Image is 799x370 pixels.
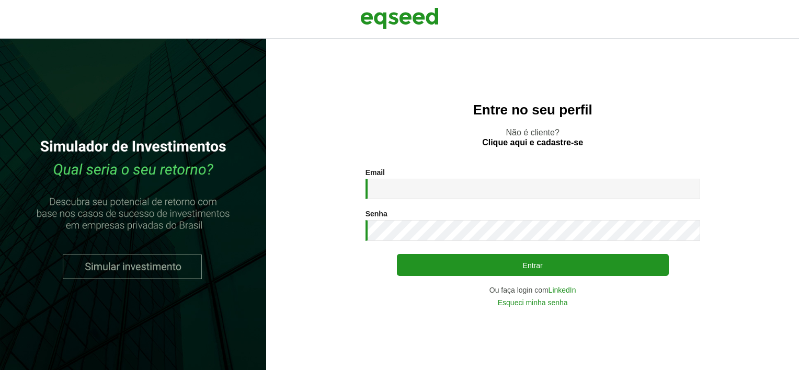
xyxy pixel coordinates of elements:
[366,210,387,217] label: Senha
[397,254,669,276] button: Entrar
[482,138,583,147] a: Clique aqui e cadastre-se
[549,286,576,294] a: LinkedIn
[366,286,700,294] div: Ou faça login com
[366,169,385,176] label: Email
[360,5,439,31] img: EqSeed Logo
[287,102,778,118] h2: Entre no seu perfil
[498,299,568,306] a: Esqueci minha senha
[287,128,778,147] p: Não é cliente?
